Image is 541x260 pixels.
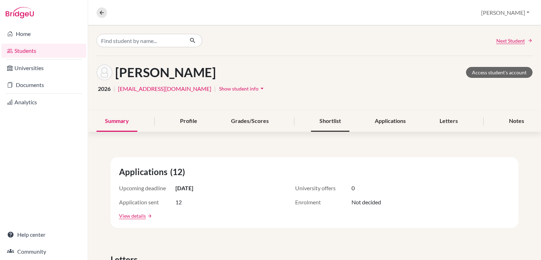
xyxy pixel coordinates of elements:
span: Applications [119,166,170,178]
img: Kyota Ishibashi's avatar [97,64,112,80]
span: Application sent [119,198,175,206]
span: Next Student [496,37,525,44]
span: Upcoming deadline [119,184,175,192]
span: University offers [295,184,352,192]
div: Notes [500,111,533,132]
div: Shortlist [311,111,349,132]
h1: [PERSON_NAME] [115,65,216,80]
span: [DATE] [175,184,193,192]
a: Next Student [496,37,533,44]
div: Grades/Scores [223,111,277,132]
a: Analytics [1,95,86,109]
a: Access student's account [466,67,533,78]
a: Documents [1,78,86,92]
a: Help center [1,228,86,242]
a: arrow_forward [146,213,152,218]
span: | [214,85,216,93]
span: (12) [170,166,188,178]
a: View details [119,212,146,219]
span: Show student info [219,86,259,92]
span: 12 [175,198,182,206]
i: arrow_drop_down [259,85,266,92]
span: Enrolment [295,198,352,206]
span: 2026 [98,85,111,93]
a: Students [1,44,86,58]
button: Show student infoarrow_drop_down [219,83,266,94]
input: Find student by name... [97,34,184,47]
div: Letters [431,111,466,132]
span: 0 [352,184,355,192]
a: Community [1,244,86,259]
a: Universities [1,61,86,75]
span: | [113,85,115,93]
div: Summary [97,111,137,132]
img: Bridge-U [6,7,34,18]
div: Profile [172,111,206,132]
div: Applications [366,111,414,132]
span: Not decided [352,198,381,206]
a: [EMAIL_ADDRESS][DOMAIN_NAME] [118,85,211,93]
a: Home [1,27,86,41]
button: [PERSON_NAME] [478,6,533,19]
